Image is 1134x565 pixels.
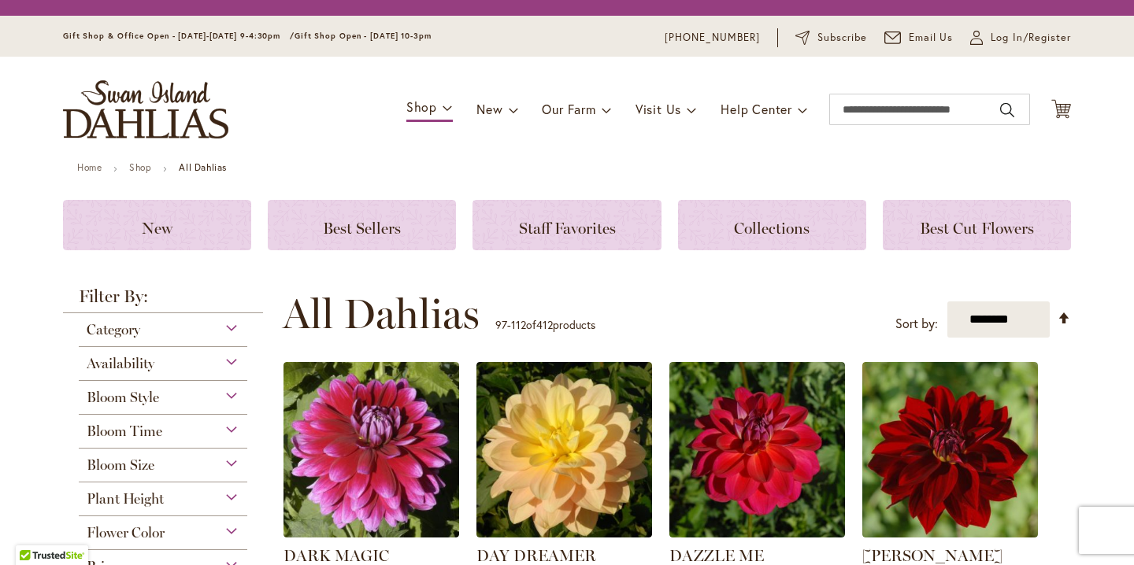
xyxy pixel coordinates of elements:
[87,456,154,474] span: Bloom Size
[476,101,502,117] span: New
[862,526,1038,541] a: DEBORA RENAE
[283,546,389,565] a: DARK MAGIC
[884,30,954,46] a: Email Us
[77,161,102,173] a: Home
[87,355,154,372] span: Availability
[511,317,526,332] span: 112
[12,509,56,553] iframe: Launch Accessibility Center
[268,200,456,250] a: Best Sellers
[542,101,595,117] span: Our Farm
[817,30,867,46] span: Subscribe
[406,98,437,115] span: Shop
[179,161,227,173] strong: All Dahlias
[665,30,760,46] a: [PHONE_NUMBER]
[323,219,401,238] span: Best Sellers
[63,200,251,250] a: New
[295,31,432,41] span: Gift Shop Open - [DATE] 10-3pm
[87,321,140,338] span: Category
[63,80,228,138] a: store logo
[734,219,810,238] span: Collections
[129,161,151,173] a: Shop
[678,200,866,250] a: Collections
[1000,98,1014,123] button: Search
[283,362,459,537] img: DARK MAGIC
[87,490,164,508] span: Plant Height
[476,526,652,541] a: DAY DREAMER
[721,101,792,117] span: Help Center
[970,30,1071,46] a: Log In/Register
[669,546,764,565] a: DAZZLE ME
[142,219,172,238] span: New
[472,200,661,250] a: Staff Favorites
[920,219,1034,238] span: Best Cut Flowers
[795,30,867,46] a: Subscribe
[87,389,159,406] span: Bloom Style
[63,31,295,41] span: Gift Shop & Office Open - [DATE]-[DATE] 9-4:30pm /
[495,317,507,332] span: 97
[283,290,480,338] span: All Dahlias
[536,317,553,332] span: 412
[519,219,616,238] span: Staff Favorites
[283,526,459,541] a: DARK MAGIC
[991,30,1071,46] span: Log In/Register
[909,30,954,46] span: Email Us
[476,546,596,565] a: DAY DREAMER
[87,423,162,440] span: Bloom Time
[87,524,165,541] span: Flower Color
[669,526,845,541] a: DAZZLE ME
[476,362,652,537] img: DAY DREAMER
[862,362,1038,537] img: DEBORA RENAE
[63,288,263,313] strong: Filter By:
[636,101,681,117] span: Visit Us
[895,309,938,338] label: Sort by:
[883,200,1071,250] a: Best Cut Flowers
[669,362,845,537] img: DAZZLE ME
[495,312,595,338] p: - of products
